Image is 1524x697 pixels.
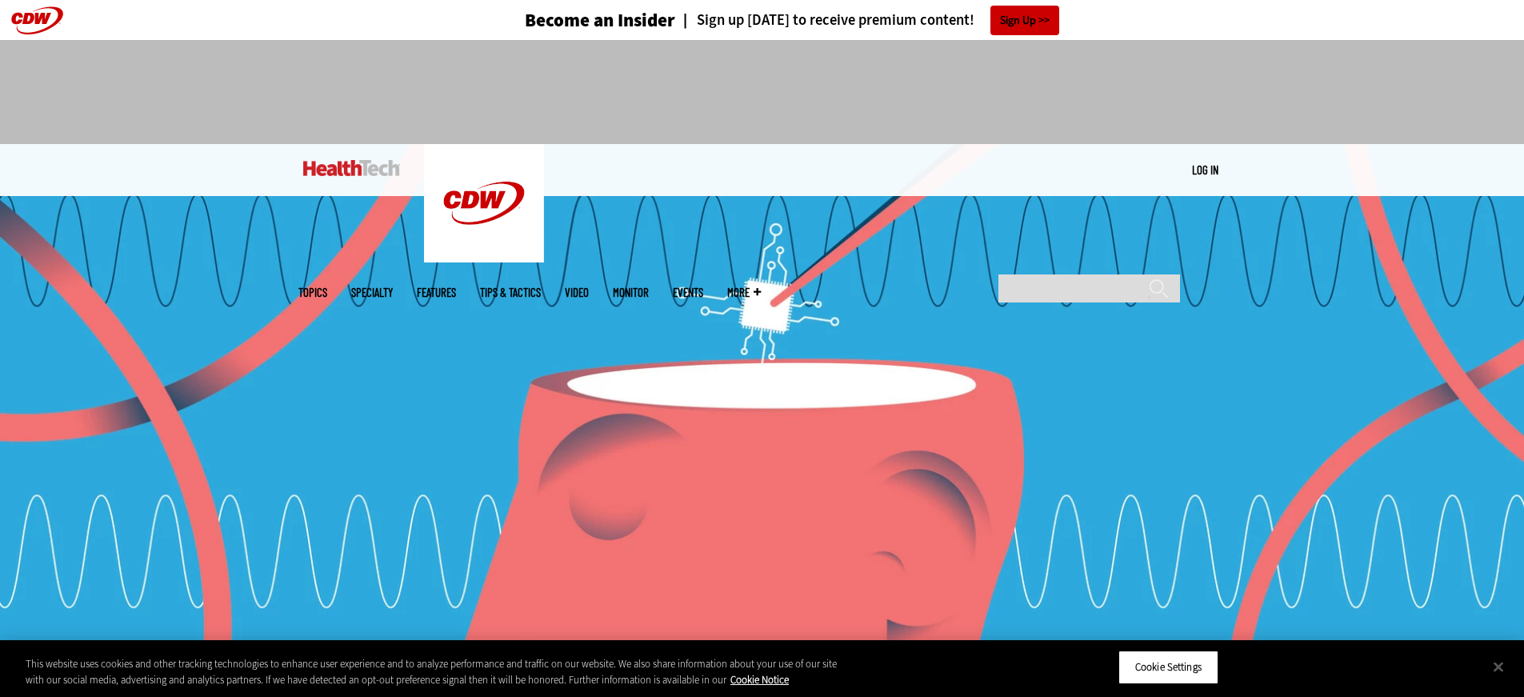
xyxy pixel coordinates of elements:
[351,286,393,298] span: Specialty
[675,13,974,28] a: Sign up [DATE] to receive premium content!
[26,656,838,687] div: This website uses cookies and other tracking technologies to enhance user experience and to analy...
[465,11,675,30] a: Become an Insider
[424,250,544,266] a: CDW
[424,144,544,262] img: Home
[298,286,327,298] span: Topics
[525,11,675,30] h3: Become an Insider
[613,286,649,298] a: MonITor
[1192,162,1218,177] a: Log in
[727,286,761,298] span: More
[1118,651,1218,684] button: Cookie Settings
[673,286,703,298] a: Events
[1192,162,1218,178] div: User menu
[730,673,789,687] a: More information about your privacy
[417,286,456,298] a: Features
[480,286,541,298] a: Tips & Tactics
[471,56,1054,128] iframe: advertisement
[565,286,589,298] a: Video
[303,160,400,176] img: Home
[1481,649,1516,684] button: Close
[990,6,1059,35] a: Sign Up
